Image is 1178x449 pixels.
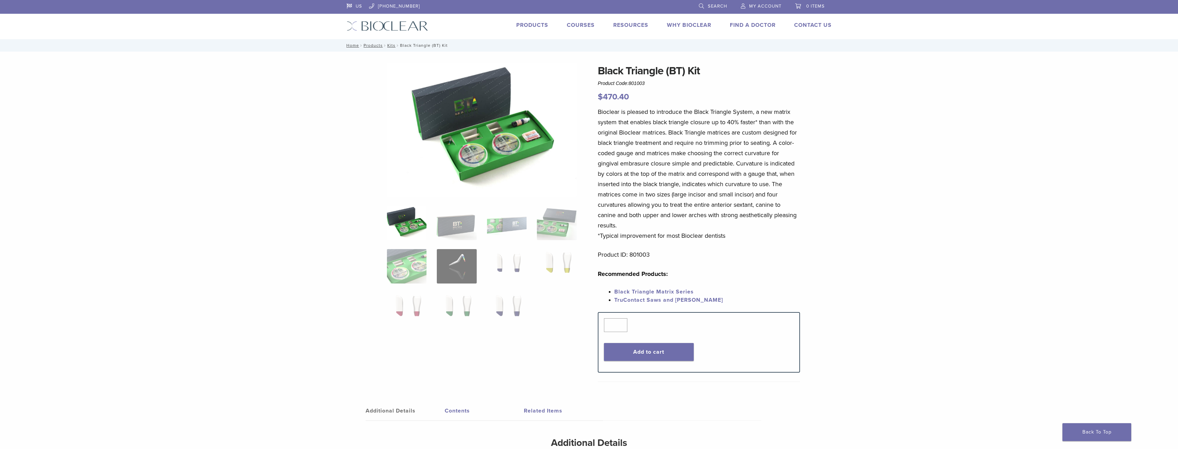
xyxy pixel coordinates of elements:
[437,206,476,240] img: Black Triangle (BT) Kit - Image 2
[598,249,800,260] p: Product ID: 801003
[437,292,476,327] img: Black Triangle (BT) Kit - Image 10
[614,288,694,295] a: Black Triangle Matrix Series
[342,39,837,52] nav: Black Triangle (BT) Kit
[537,206,576,240] img: Black Triangle (BT) Kit - Image 4
[445,401,524,420] a: Contents
[667,22,711,29] a: Why Bioclear
[487,206,527,240] img: Black Triangle (BT) Kit - Image 3
[524,401,603,420] a: Related Items
[598,270,668,278] strong: Recommended Products:
[344,43,359,48] a: Home
[364,43,383,48] a: Products
[1062,423,1131,441] a: Back To Top
[387,63,577,197] img: Intro Black Triangle Kit-6 - Copy
[749,3,781,9] span: My Account
[387,249,426,284] img: Black Triangle (BT) Kit - Image 5
[387,43,396,48] a: Kits
[794,22,832,29] a: Contact Us
[730,22,776,29] a: Find A Doctor
[614,297,723,303] a: TruContact Saws and [PERSON_NAME]
[516,22,548,29] a: Products
[383,44,387,47] span: /
[613,22,648,29] a: Resources
[598,63,800,79] h1: Black Triangle (BT) Kit
[347,21,428,31] img: Bioclear
[437,249,476,284] img: Black Triangle (BT) Kit - Image 6
[487,249,527,284] img: Black Triangle (BT) Kit - Image 7
[537,249,576,284] img: Black Triangle (BT) Kit - Image 8
[598,107,800,241] p: Bioclear is pleased to introduce the Black Triangle System, a new matrix system that enables blac...
[604,343,694,361] button: Add to cart
[387,292,426,327] img: Black Triangle (BT) Kit - Image 9
[396,44,400,47] span: /
[567,22,595,29] a: Courses
[806,3,825,9] span: 0 items
[629,81,645,86] span: 801003
[366,401,445,420] a: Additional Details
[487,292,527,327] img: Black Triangle (BT) Kit - Image 11
[598,92,629,102] bdi: 470.40
[359,44,364,47] span: /
[708,3,727,9] span: Search
[598,92,603,102] span: $
[598,81,645,86] span: Product Code:
[387,206,426,240] img: Intro-Black-Triangle-Kit-6-Copy-e1548792917662-324x324.jpg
